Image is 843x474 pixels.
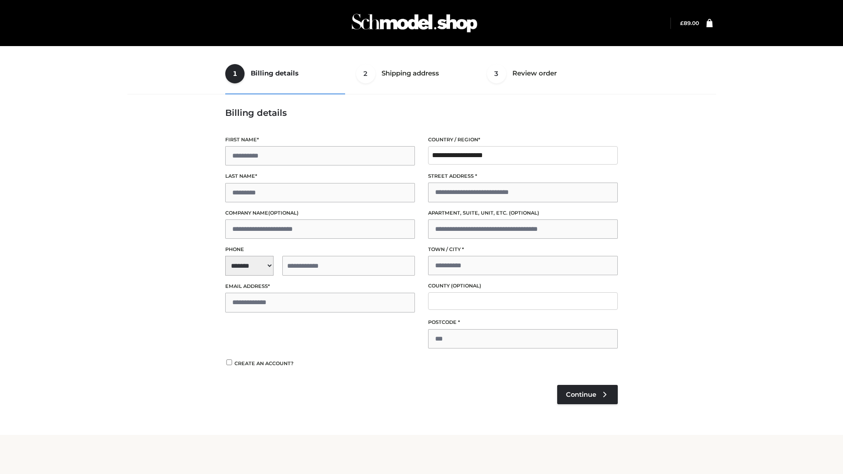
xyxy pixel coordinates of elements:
[451,283,481,289] span: (optional)
[680,20,699,26] a: £89.00
[428,282,618,290] label: County
[225,209,415,217] label: Company name
[225,136,415,144] label: First name
[349,6,480,40] img: Schmodel Admin 964
[428,245,618,254] label: Town / City
[234,360,294,366] span: Create an account?
[509,210,539,216] span: (optional)
[225,245,415,254] label: Phone
[557,385,618,404] a: Continue
[566,391,596,399] span: Continue
[680,20,684,26] span: £
[268,210,299,216] span: (optional)
[225,108,618,118] h3: Billing details
[428,136,618,144] label: Country / Region
[225,172,415,180] label: Last name
[680,20,699,26] bdi: 89.00
[225,359,233,365] input: Create an account?
[428,209,618,217] label: Apartment, suite, unit, etc.
[428,172,618,180] label: Street address
[428,318,618,327] label: Postcode
[225,282,415,291] label: Email address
